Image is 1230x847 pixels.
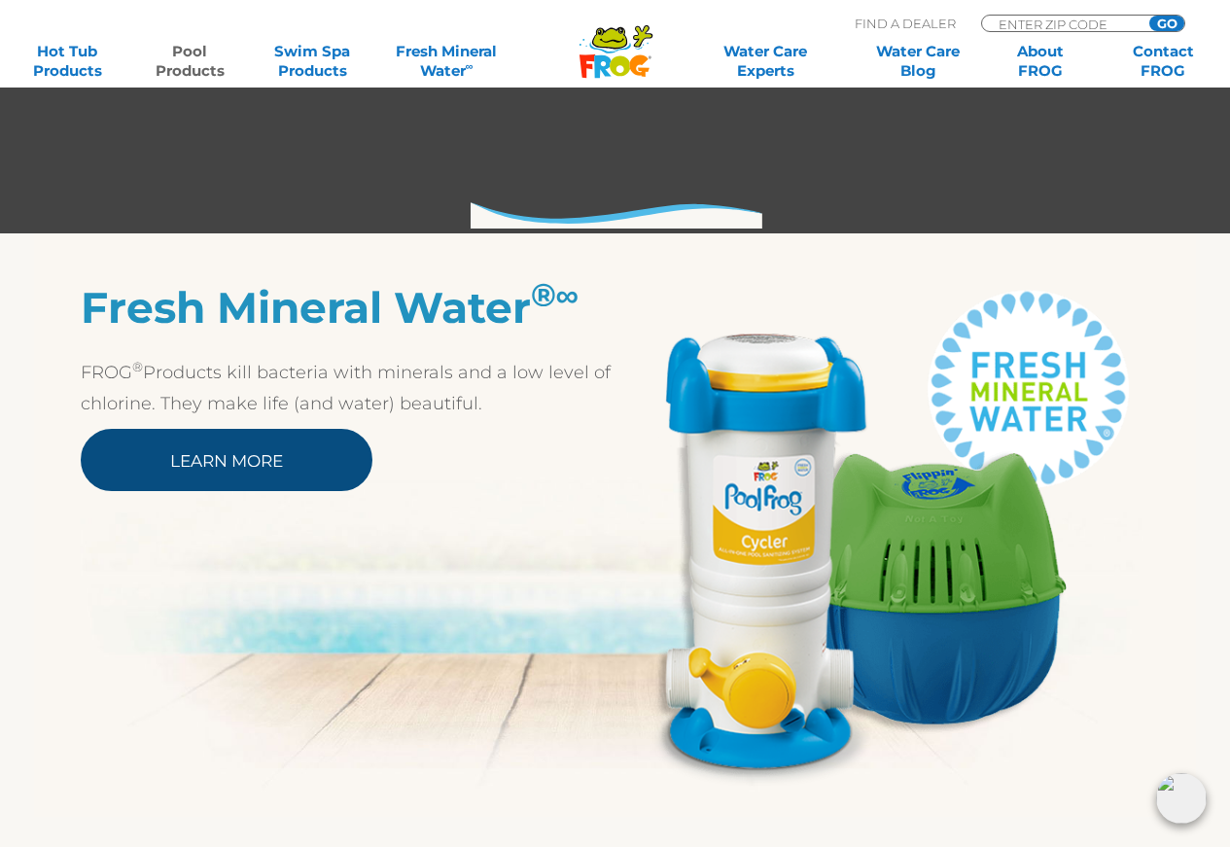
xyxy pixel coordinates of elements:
[264,42,360,81] a: Swim SpaProducts
[556,275,580,314] sup: ∞
[81,282,615,333] h2: Fresh Mineral Water
[132,359,143,374] sup: ®
[870,42,966,81] a: Water CareBlog
[466,59,474,73] sup: ∞
[855,15,956,32] p: Find A Dealer
[387,42,507,81] a: Fresh MineralWater∞
[81,357,615,419] p: FROG Products kill bacteria with minerals and a low level of chlorine. They make life (and water)...
[688,42,843,81] a: Water CareExperts
[531,275,556,314] sup: ®
[1149,16,1184,31] input: GO
[142,42,237,81] a: PoolProducts
[993,42,1088,81] a: AboutFROG
[19,42,115,81] a: Hot TubProducts
[997,16,1128,32] input: Zip Code Form
[1115,42,1211,81] a: ContactFROG
[81,429,372,491] a: Learn More
[615,282,1150,786] img: Pool Products FMW 2023
[1156,773,1207,824] img: openIcon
